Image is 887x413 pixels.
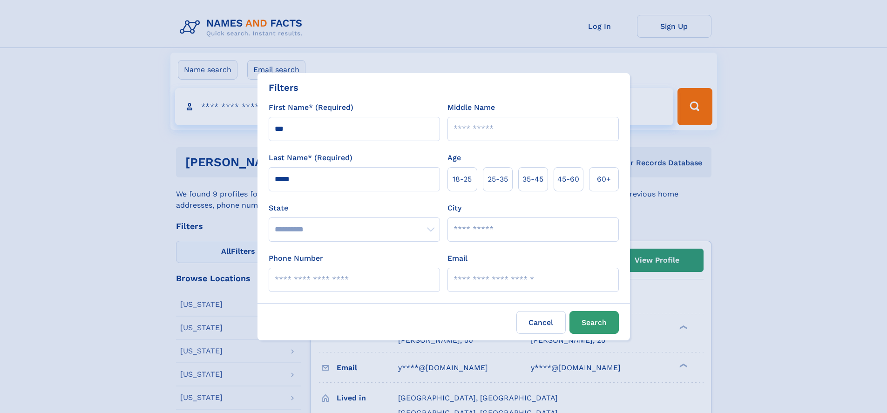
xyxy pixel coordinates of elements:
[269,203,440,214] label: State
[269,102,353,113] label: First Name* (Required)
[453,174,472,185] span: 18‑25
[557,174,579,185] span: 45‑60
[516,311,566,334] label: Cancel
[447,152,461,163] label: Age
[269,81,298,95] div: Filters
[597,174,611,185] span: 60+
[269,152,352,163] label: Last Name* (Required)
[447,253,467,264] label: Email
[447,203,461,214] label: City
[269,253,323,264] label: Phone Number
[522,174,543,185] span: 35‑45
[488,174,508,185] span: 25‑35
[447,102,495,113] label: Middle Name
[569,311,619,334] button: Search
